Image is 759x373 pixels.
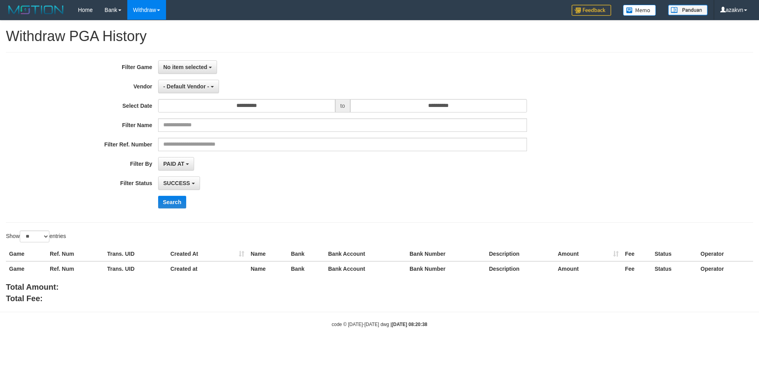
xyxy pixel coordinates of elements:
th: Created At [167,247,247,261]
th: Fee [622,261,651,276]
th: Bank Number [406,261,486,276]
button: PAID AT [158,157,194,171]
button: No item selected [158,60,217,74]
img: MOTION_logo.png [6,4,66,16]
th: Game [6,261,47,276]
th: Ref. Num [47,247,104,261]
img: Feedback.jpg [572,5,611,16]
small: code © [DATE]-[DATE] dwg | [332,322,427,327]
span: - Default Vendor - [163,83,209,90]
th: Ref. Num [47,261,104,276]
th: Amount [555,261,622,276]
th: Operator [697,261,753,276]
th: Bank Number [406,247,486,261]
th: Trans. UID [104,261,167,276]
th: Trans. UID [104,247,167,261]
th: Bank Account [325,247,406,261]
th: Created at [167,261,247,276]
button: - Default Vendor - [158,80,219,93]
strong: [DATE] 08:20:38 [392,322,427,327]
th: Description [486,247,555,261]
th: Game [6,247,47,261]
span: PAID AT [163,161,184,167]
img: Button%20Memo.svg [623,5,656,16]
button: SUCCESS [158,176,200,190]
span: SUCCESS [163,180,190,186]
span: to [335,99,350,112]
th: Bank [288,247,325,261]
span: No item selected [163,64,207,70]
th: Name [247,247,288,261]
th: Bank [288,261,325,276]
th: Status [651,247,697,261]
th: Status [651,261,697,276]
th: Description [486,261,555,276]
select: Showentries [20,231,49,242]
th: Name [247,261,288,276]
th: Operator [697,247,753,261]
label: Show entries [6,231,66,242]
img: panduan.png [668,5,708,15]
h1: Withdraw PGA History [6,28,753,44]
th: Bank Account [325,261,406,276]
b: Total Amount: [6,283,59,291]
th: Fee [622,247,651,261]
b: Total Fee: [6,294,43,303]
th: Amount [555,247,622,261]
button: Search [158,196,186,208]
